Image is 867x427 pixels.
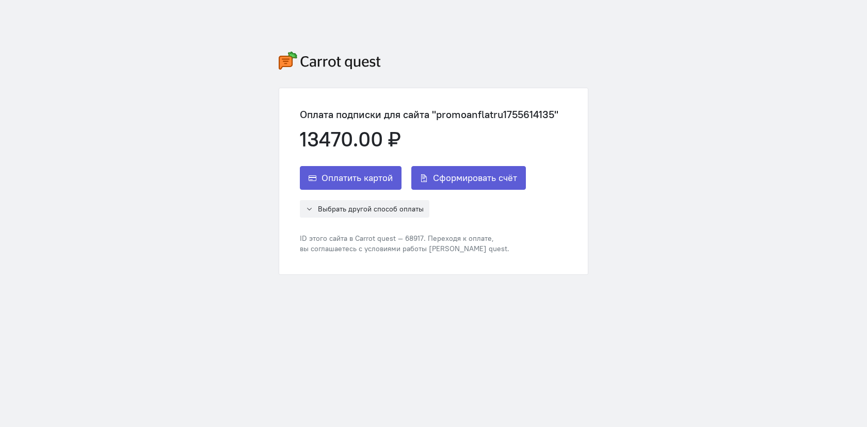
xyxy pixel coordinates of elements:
[411,166,526,190] button: Сформировать счёт
[300,109,558,120] div: Оплата подписки для сайта "promoanflatru1755614135"
[300,128,558,151] div: 13470.00 ₽
[300,233,558,254] div: ID этого сайта в Carrot quest — 68917. Переходя к оплате, вы соглашаетесь с условиями работы [PER...
[318,204,424,213] span: Выбрать другой способ оплаты
[300,200,429,218] button: Выбрать другой способ оплаты
[433,172,517,184] span: Сформировать счёт
[322,172,393,184] span: Оплатить картой
[279,52,381,70] img: carrot-quest-logo.svg
[300,166,402,190] button: Оплатить картой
